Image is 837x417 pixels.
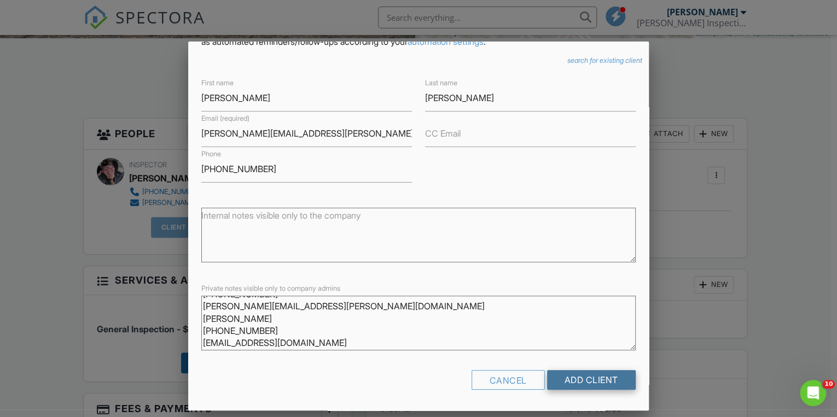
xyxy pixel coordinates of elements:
[547,370,636,390] input: Add Client
[408,36,484,47] a: automation settings
[201,78,234,88] label: First name
[800,380,826,406] iframe: Intercom live chat
[425,78,457,88] label: Last name
[472,370,545,390] div: Cancel
[201,284,340,293] label: Private notes visible only to company admins
[567,56,642,65] a: search for existing client
[201,149,221,159] label: Phone
[822,380,835,389] span: 10
[201,114,249,124] label: Email (required)
[425,127,461,139] label: CC Email
[201,209,361,221] label: Internal notes visible only to the company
